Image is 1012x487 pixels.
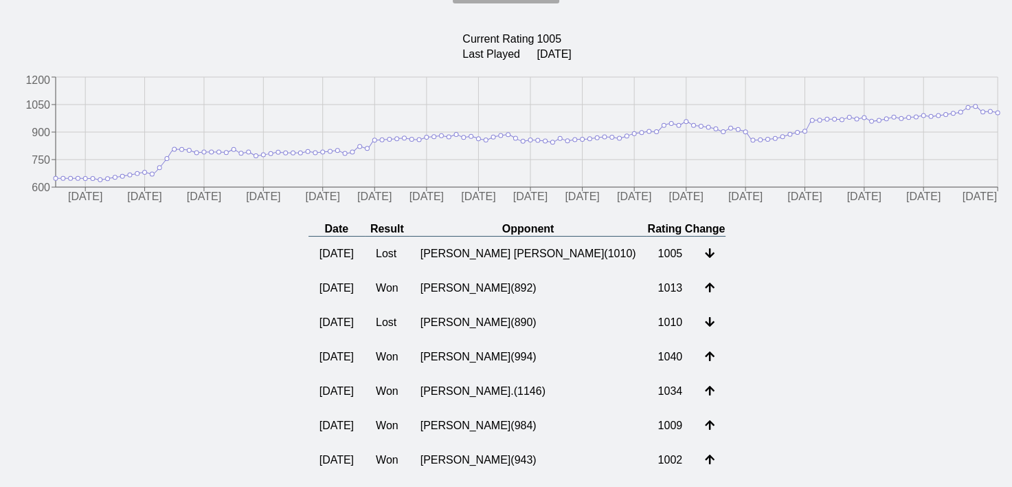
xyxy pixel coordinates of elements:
[409,443,647,477] td: [PERSON_NAME] ( 943 )
[906,191,941,203] tspan: [DATE]
[25,99,50,111] tspan: 1050
[305,191,339,203] tspan: [DATE]
[409,237,647,272] td: [PERSON_NAME] [PERSON_NAME] ( 1010 )
[536,47,572,61] td: [DATE]
[787,191,822,203] tspan: [DATE]
[646,271,693,305] td: 1013
[365,374,409,409] td: Won
[308,237,365,272] td: [DATE]
[646,222,726,237] th: Rating Change
[246,191,280,203] tspan: [DATE]
[646,409,693,443] td: 1009
[536,32,572,46] td: 1005
[409,305,647,340] td: [PERSON_NAME] ( 890 )
[308,271,365,305] td: [DATE]
[308,443,365,477] td: [DATE]
[365,237,409,272] td: Lost
[462,47,535,61] td: Last Played
[513,191,548,203] tspan: [DATE]
[365,340,409,374] td: Won
[617,191,651,203] tspan: [DATE]
[646,340,693,374] td: 1040
[646,237,693,272] td: 1005
[409,222,647,237] th: Opponent
[409,374,647,409] td: [PERSON_NAME]. ( 1146 )
[308,409,365,443] td: [DATE]
[127,191,161,203] tspan: [DATE]
[963,191,997,203] tspan: [DATE]
[357,191,392,203] tspan: [DATE]
[409,271,647,305] td: [PERSON_NAME] ( 892 )
[365,222,409,237] th: Result
[646,443,693,477] td: 1002
[308,340,365,374] td: [DATE]
[32,127,50,138] tspan: 900
[32,154,50,166] tspan: 750
[846,191,881,203] tspan: [DATE]
[565,191,599,203] tspan: [DATE]
[308,374,365,409] td: [DATE]
[646,374,693,409] td: 1034
[409,409,647,443] td: [PERSON_NAME] ( 984 )
[462,32,535,46] td: Current Rating
[365,305,409,340] td: Lost
[308,222,365,237] th: Date
[365,271,409,305] td: Won
[32,182,50,193] tspan: 600
[646,305,693,340] td: 1010
[409,191,444,203] tspan: [DATE]
[365,443,409,477] td: Won
[668,191,703,203] tspan: [DATE]
[728,191,763,203] tspan: [DATE]
[187,191,221,203] tspan: [DATE]
[409,340,647,374] td: [PERSON_NAME] ( 994 )
[461,191,495,203] tspan: [DATE]
[308,305,365,340] td: [DATE]
[25,74,50,86] tspan: 1200
[68,191,102,203] tspan: [DATE]
[365,409,409,443] td: Won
